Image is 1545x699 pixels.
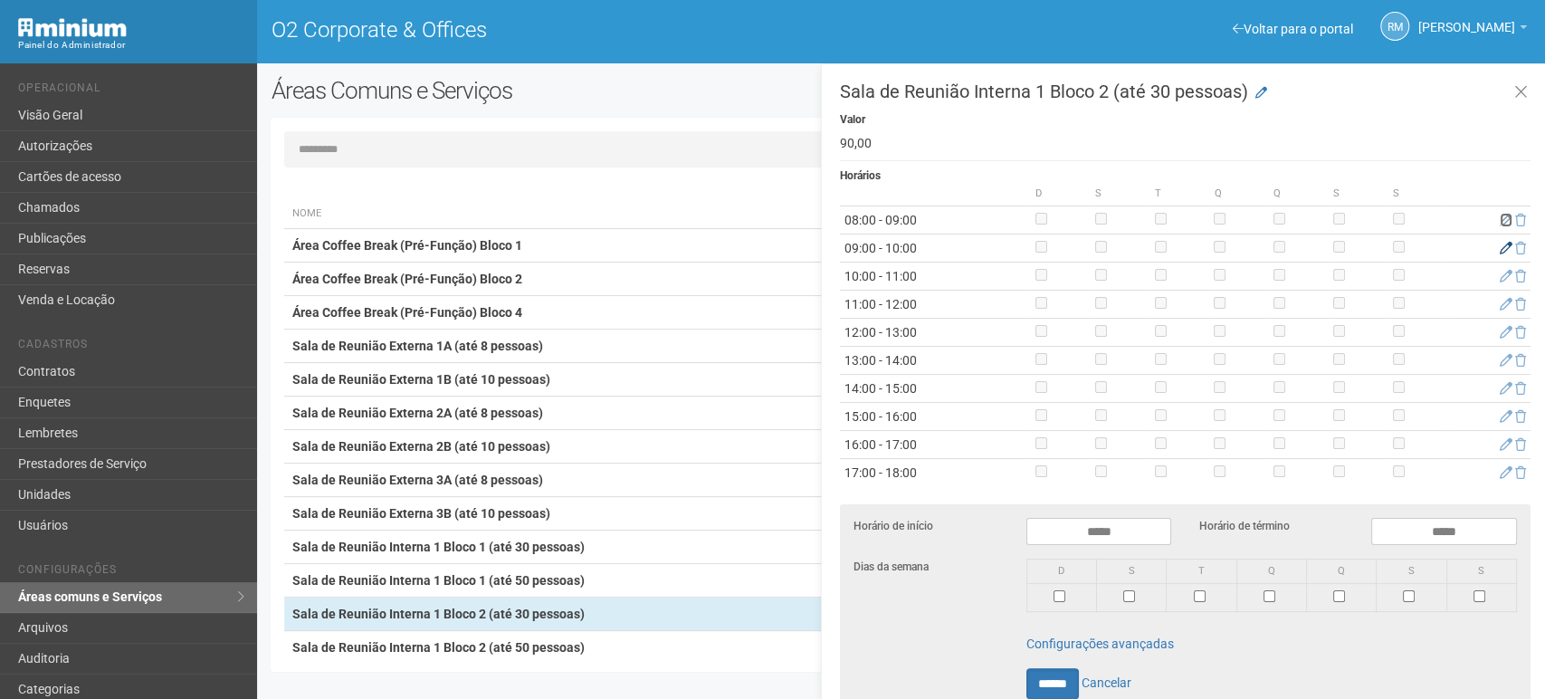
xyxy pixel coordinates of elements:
h5: Horários [840,170,1531,182]
li: Configurações [18,563,243,582]
th: Q [1236,560,1306,584]
th: Q [1269,182,1329,206]
th: S [1091,182,1150,206]
a: Editar horário [1500,353,1512,368]
td: 12:00 - 13:00 [840,319,1031,347]
h3: Sala de Reunião Interna 1 Bloco 2 (até 30 pessoas) [840,82,1531,101]
a: [PERSON_NAME] [1418,23,1527,37]
label: Horário de término [1185,518,1358,534]
td: 13:00 - 14:00 [840,347,1031,375]
label: Dias da semana [840,559,1013,575]
td: 09:00 - 10:00 [840,235,1031,263]
td: 16:00 - 17:00 [840,431,1031,459]
strong: Área Coffee Break (Pré-Função) Bloco 4 [291,305,521,320]
strong: Sala de Reunião Externa 3B (até 10 pessoas) [291,506,549,521]
a: Editar horário [1500,325,1512,340]
a: Cancelar [1082,675,1131,690]
a: Excluir horário [1515,325,1526,340]
a: Editar horário [1500,409,1512,424]
a: Excluir horário [1515,381,1526,396]
a: Excluir horário [1515,437,1526,452]
strong: Sala de Reunião Externa 3A (até 8 pessoas) [291,473,542,487]
a: Excluir horário [1515,409,1526,424]
td: 17:00 - 18:00 [840,459,1031,487]
span: Rogério Machado [1418,3,1515,34]
h2: Áreas Comuns e Serviços [271,77,780,104]
th: T [1150,182,1210,206]
a: Modificar Área comum [1255,84,1267,102]
h1: O2 Corporate & Offices [271,18,887,42]
a: Editar horário [1500,269,1512,283]
th: Q [1209,182,1269,206]
strong: Sala de Reunião Interna 1 Bloco 1 (até 50 pessoas) [291,573,584,588]
a: Editar horário [1500,437,1512,452]
th: Q [1306,560,1376,584]
div: Painel do Administrador [18,37,243,53]
strong: Sala de Reunião Externa 1A (até 8 pessoas) [291,339,542,353]
td: 10:00 - 11:00 [840,263,1031,291]
th: D [1026,560,1096,584]
th: S [1377,560,1446,584]
li: Operacional [18,81,243,101]
strong: Sala de Reunião Interna 1 Bloco 2 (até 50 pessoas) [291,640,584,655]
a: Editar horário [1500,465,1512,480]
a: Editar horário [1500,241,1512,255]
li: 90,00 [840,135,1531,151]
a: RM [1380,12,1409,41]
strong: Sala de Reunião Externa 2B (até 10 pessoas) [291,439,549,454]
strong: Sala de Reunião Externa 2A (até 8 pessoas) [291,406,542,420]
strong: Sala de Reunião Interna 1 Bloco 1 (até 30 pessoas) [291,540,584,554]
img: Minium [18,18,127,37]
th: S [1388,182,1448,206]
th: S [1329,182,1388,206]
label: Horário de início [840,518,1013,534]
a: Editar horário [1500,213,1512,227]
td: 11:00 - 12:00 [840,291,1031,319]
td: 08:00 - 09:00 [840,206,1031,235]
th: T [1167,560,1236,584]
a: Excluir horário [1515,465,1526,480]
a: Excluir horário [1515,241,1526,255]
a: Excluir horário [1515,269,1526,283]
th: S [1097,560,1167,584]
strong: Sala de Reunião Externa 1B (até 10 pessoas) [291,372,549,387]
a: Excluir horário [1515,353,1526,368]
th: Nome [284,199,1162,229]
td: 14:00 - 15:00 [840,375,1031,403]
strong: Sala de Reunião Interna 1 Bloco 2 (até 30 pessoas) [291,607,584,621]
h5: Valor [840,114,1531,126]
strong: Área Coffee Break (Pré-Função) Bloco 1 [291,238,521,253]
li: Cadastros [18,338,243,357]
a: Editar horário [1500,381,1512,396]
a: Configurações avançadas [1026,637,1174,651]
th: D [1031,182,1091,206]
td: 15:00 - 16:00 [840,403,1031,431]
a: Editar horário [1500,297,1512,311]
a: Voltar para o portal [1233,22,1353,36]
strong: Área Coffee Break (Pré-Função) Bloco 2 [291,272,521,286]
a: Excluir horário [1515,213,1526,227]
a: Excluir horário [1515,297,1526,311]
th: S [1446,560,1516,584]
